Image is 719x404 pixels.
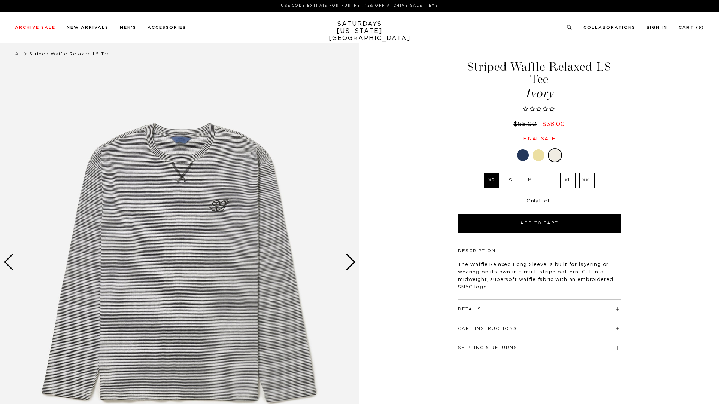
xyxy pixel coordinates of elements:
span: Striped Waffle Relaxed LS Tee [29,52,110,56]
label: XXL [579,173,595,188]
button: Care Instructions [458,327,517,331]
span: Ivory [457,87,622,100]
button: Description [458,249,496,253]
a: Men's [120,25,136,30]
span: Rated 0.0 out of 5 stars 0 reviews [457,105,622,114]
a: Collaborations [583,25,635,30]
button: Shipping & Returns [458,346,518,350]
button: Add to Cart [458,214,621,233]
a: Cart (9) [679,25,704,30]
p: Use Code EXTRA15 for Further 15% Off Archive Sale Items [18,3,701,9]
a: All [15,52,22,56]
label: XS [484,173,499,188]
a: Accessories [148,25,186,30]
div: Only Left [458,198,621,205]
label: XL [560,173,576,188]
label: L [541,173,556,188]
a: SATURDAYS[US_STATE][GEOGRAPHIC_DATA] [329,21,391,42]
label: S [503,173,518,188]
small: 9 [698,26,701,30]
div: Next slide [346,254,356,270]
a: Archive Sale [15,25,55,30]
span: $38.00 [542,121,565,127]
del: $95.00 [513,121,540,127]
p: The Waffle Relaxed Long Sleeve is built for layering or wearing on its own in a multi stripe patt... [458,261,621,291]
button: Details [458,307,482,311]
div: Previous slide [4,254,14,270]
span: 1 [539,199,541,203]
a: Sign In [647,25,667,30]
label: M [522,173,537,188]
a: New Arrivals [67,25,109,30]
h1: Striped Waffle Relaxed LS Tee [457,61,622,100]
div: Final sale [457,136,622,142]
